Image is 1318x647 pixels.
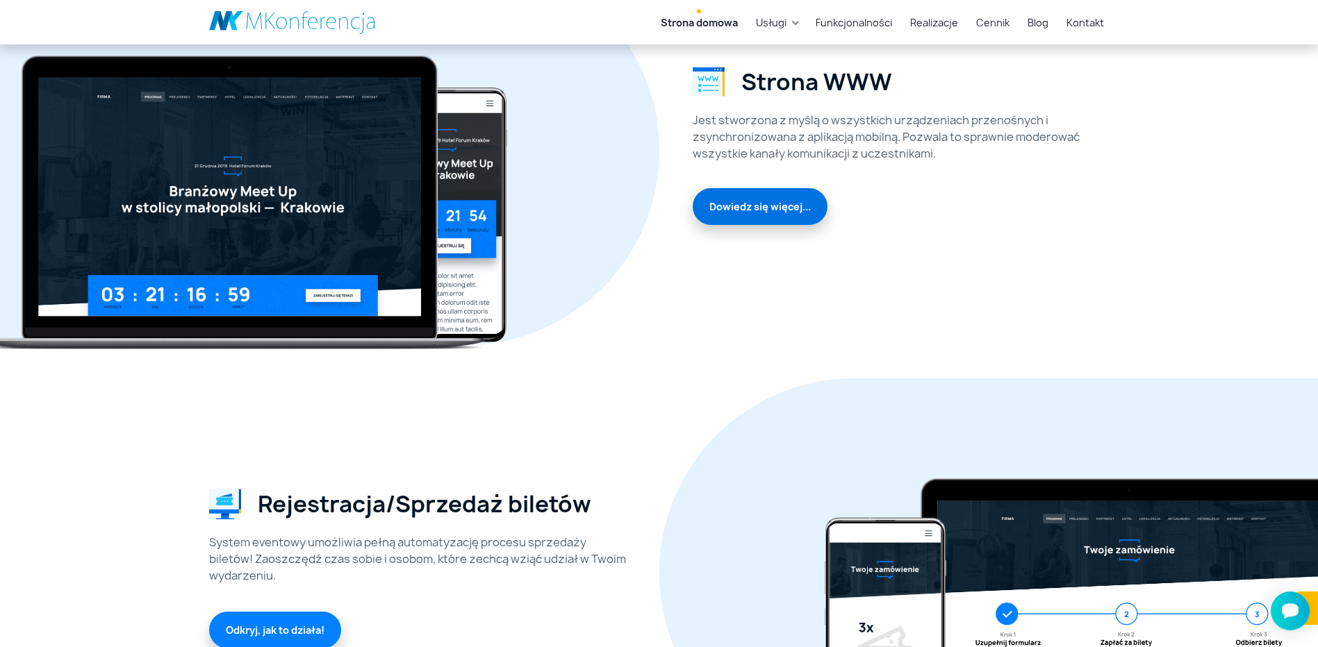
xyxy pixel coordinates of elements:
[971,10,1015,35] a: Cennik
[258,491,591,517] h2: Rejestracja/Sprzedaż biletów
[209,534,626,584] div: System eventowy umożliwia pełną automatyzację procesu sprzedaży biletów! Zaoszczędź czas sobie i ...
[810,10,898,35] a: Funkcjonalności
[1022,10,1054,35] a: Blog
[750,10,792,35] a: Usługi
[655,10,743,35] a: Strona domowa
[741,69,892,95] h2: Strona WWW
[1061,10,1110,35] a: Kontakt
[693,112,1110,162] div: Jest stworzona z myślą o wszystkich urządzeniach przenośnych i zsynchronizowana z aplikacją mobil...
[1271,591,1310,630] iframe: Smartsupp widget button
[209,485,241,523] img: Rejestracja/Sprzedaż biletów
[905,10,964,35] a: Realizacje
[693,188,827,225] a: Dowiedz się więcej...
[693,63,725,101] img: Strona WWW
